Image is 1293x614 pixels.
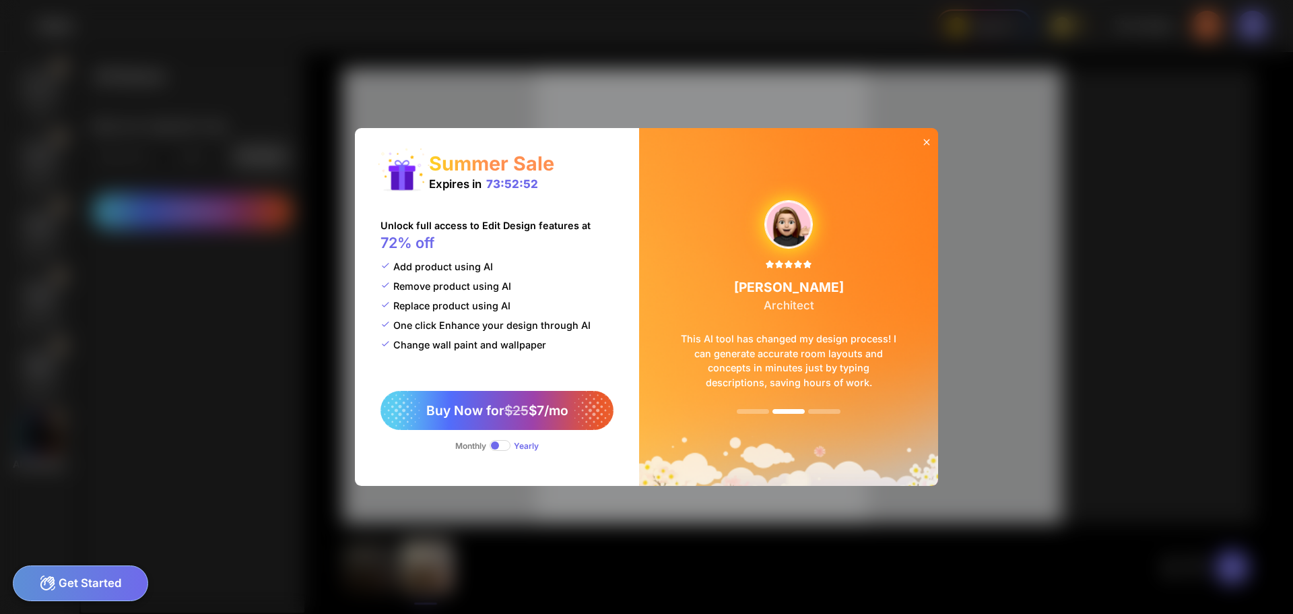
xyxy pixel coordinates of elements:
div: Yearly [514,441,539,451]
div: Change wall paint and wallpaper [380,339,546,350]
div: Get Started [13,565,148,601]
div: [PERSON_NAME] [734,279,844,312]
span: $25 [504,402,529,419]
div: Summer Sale [429,152,554,175]
div: Expires in [429,177,538,191]
div: Replace product using AI [380,300,510,311]
span: 72% off [380,234,434,251]
div: Monthly [455,441,486,451]
div: Remove product using AI [380,280,511,292]
span: Architect [764,299,814,312]
div: Unlock full access to Edit Design features at [380,220,591,261]
img: summerSaleBg.png [639,128,938,485]
div: One click Enhance your design through AI [380,319,591,331]
span: Buy Now for $7/mo [426,402,568,419]
div: Add product using AI [380,261,493,272]
div: This AI tool has changed my design process! I can generate accurate room layouts and concepts in ... [659,312,918,409]
div: 73:52:52 [486,177,538,191]
img: upgradeReviewAvtar-4.png [765,201,812,248]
